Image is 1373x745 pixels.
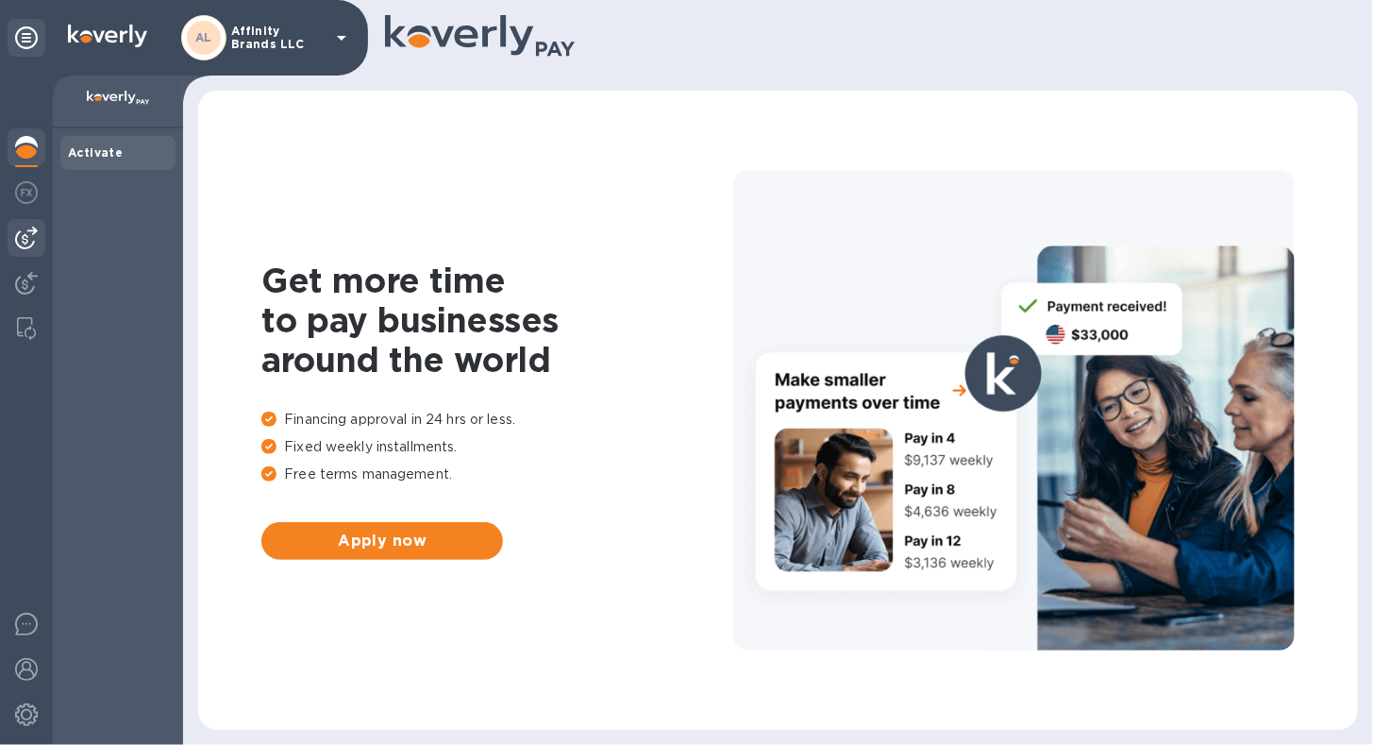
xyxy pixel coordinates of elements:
p: Financing approval in 24 hrs or less. [261,410,733,430]
p: Fixed weekly installments. [261,437,733,457]
button: Apply now [261,522,503,560]
b: Activate [68,145,123,160]
div: Unpin categories [8,19,45,57]
h1: Get more time to pay businesses around the world [261,261,733,380]
p: Free terms management. [261,465,733,484]
span: Apply now [276,530,488,552]
img: Logo [68,25,147,47]
img: Foreign exchange [15,181,38,204]
p: Affinity Brands LLC [231,25,326,51]
b: AL [195,30,212,44]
